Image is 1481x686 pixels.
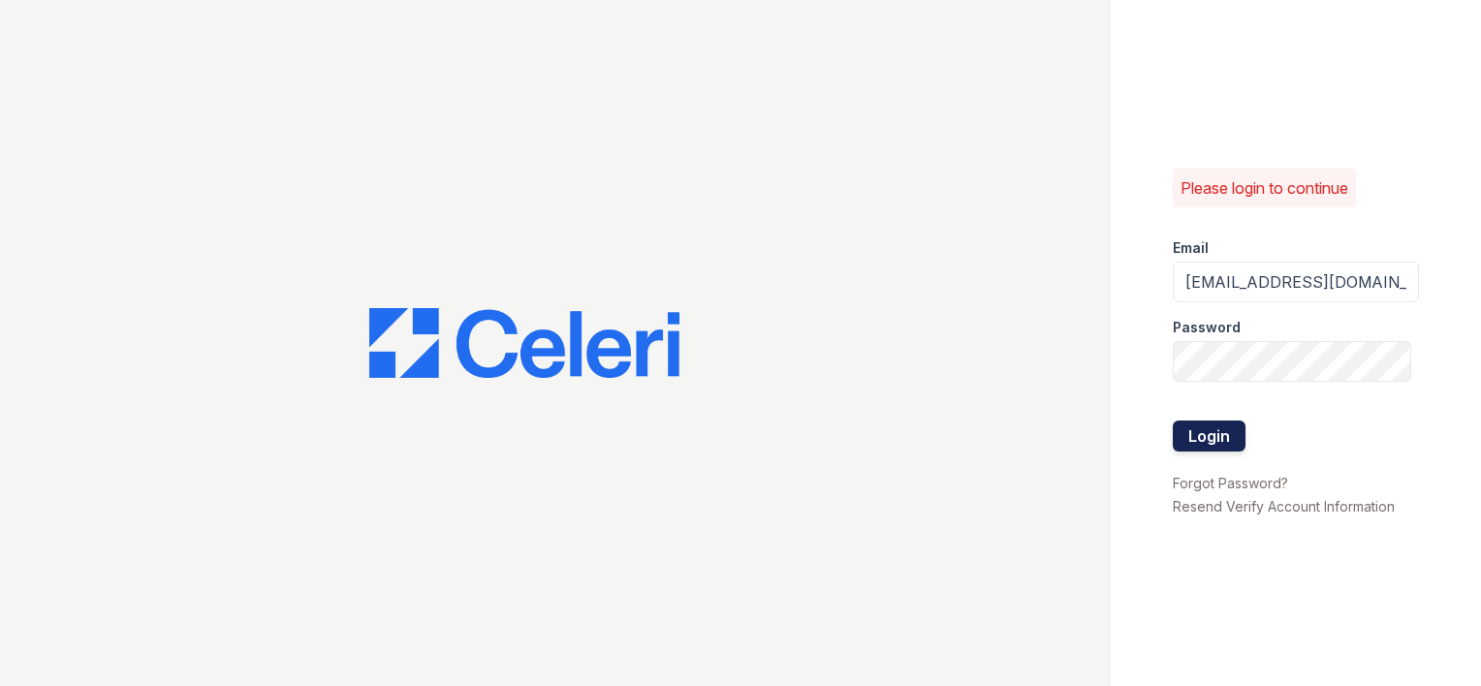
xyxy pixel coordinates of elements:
[369,308,679,378] img: CE_Logo_Blue-a8612792a0a2168367f1c8372b55b34899dd931a85d93a1a3d3e32e68fde9ad4.png
[1173,475,1288,491] a: Forgot Password?
[1173,498,1395,514] a: Resend Verify Account Information
[1173,238,1209,258] label: Email
[1173,421,1245,452] button: Login
[1181,176,1348,200] p: Please login to continue
[1173,318,1241,337] label: Password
